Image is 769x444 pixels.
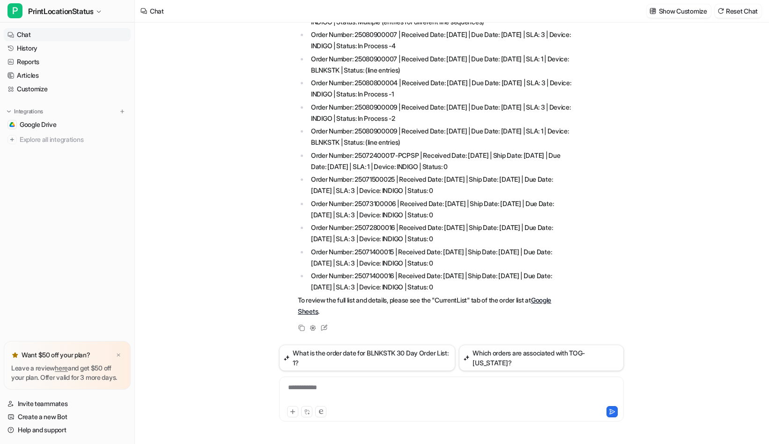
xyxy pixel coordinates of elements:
a: here [55,364,68,372]
a: Articles [4,69,131,82]
img: Google Drive [9,122,15,127]
button: Show Customize [647,4,711,18]
a: Explore all integrations [4,133,131,146]
button: What is the order date for BLNKSTK 30 Day Order List: 1? [279,345,455,371]
img: x [116,352,121,358]
p: Order Number: 25080800004 | Received Date: [DATE] | Due Date: [DATE] | SLA: 3 | Device: INDIGO | ... [311,77,572,100]
p: Want $50 off your plan? [22,350,90,360]
div: Chat [150,6,164,16]
span: Explore all integrations [20,132,127,147]
p: Integrations [14,108,43,115]
span: P [7,3,22,18]
p: Order Number: 25073100006 | Received Date: [DATE] | Ship Date: [DATE] | Due Date: [DATE] | SLA: 3... [311,198,572,221]
p: Leave a review and get $50 off your plan. Offer valid for 3 more days. [11,363,123,382]
img: expand menu [6,108,12,115]
button: Reset Chat [715,4,762,18]
p: Order Number: 25071400016 | Received Date: [DATE] | Ship Date: [DATE] | Due Date: [DATE] | SLA: 3... [311,270,572,293]
a: Create a new Bot [4,410,131,423]
p: Order Number: 25080900007 | Received Date: [DATE] | Due Date: [DATE] | SLA: 1 | Device: BLNKSTK |... [311,53,572,76]
p: Order Number: 25080900009 | Received Date: [DATE] | Due Date: [DATE] | SLA: 1 | Device: BLNKSTK |... [311,126,572,148]
a: Google DriveGoogle Drive [4,118,131,131]
a: Help and support [4,423,131,437]
img: reset [717,7,724,15]
a: History [4,42,131,55]
p: Order Number: 25071500025 | Received Date: [DATE] | Ship Date: [DATE] | Due Date: [DATE] | SLA: 3... [311,174,572,196]
button: Integrations [4,107,46,116]
button: Which orders are associated with TOG-[US_STATE]? [459,345,624,371]
a: Google Sheets [298,296,551,315]
p: To review the full list and details, please see the "CurrentList" tab of the order list at . [298,295,572,317]
span: Google Drive [20,120,57,129]
img: menu_add.svg [119,108,126,115]
p: Order Number: 25071400015 | Received Date: [DATE] | Ship Date: [DATE] | Due Date: [DATE] | SLA: 3... [311,246,572,269]
img: customize [650,7,656,15]
p: Order Number: 25080900009 | Received Date: [DATE] | Due Date: [DATE] | SLA: 3 | Device: INDIGO | ... [311,102,572,124]
a: Invite teammates [4,397,131,410]
p: Show Customize [659,6,707,16]
a: Reports [4,55,131,68]
img: star [11,351,19,359]
a: Chat [4,28,131,41]
a: Customize [4,82,131,96]
p: Order Number: 25080900007 | Received Date: [DATE] | Due Date: [DATE] | SLA: 3 | Device: INDIGO | ... [311,29,572,52]
p: Order Number: 25072800016 | Received Date: [DATE] | Ship Date: [DATE] | Due Date: [DATE] | SLA: 3... [311,222,572,244]
span: PrintLocationStatus [28,5,93,18]
img: explore all integrations [7,135,17,144]
p: Order Number: 25072400017-PCPSP | Received Date: [DATE] | Ship Date: [DATE] | Due Date: [DATE] | ... [311,150,572,172]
